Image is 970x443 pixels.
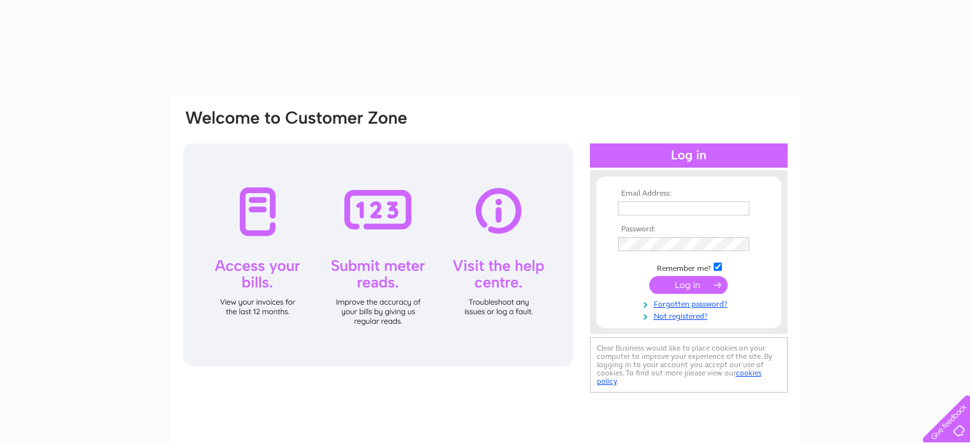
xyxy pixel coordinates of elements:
th: Email Address: [615,189,763,198]
div: Clear Business would like to place cookies on your computer to improve your experience of the sit... [590,337,788,393]
td: Remember me? [615,261,763,273]
a: Not registered? [618,309,763,321]
input: Submit [649,276,728,294]
a: Forgotten password? [618,297,763,309]
a: cookies policy [597,368,761,386]
th: Password: [615,225,763,234]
